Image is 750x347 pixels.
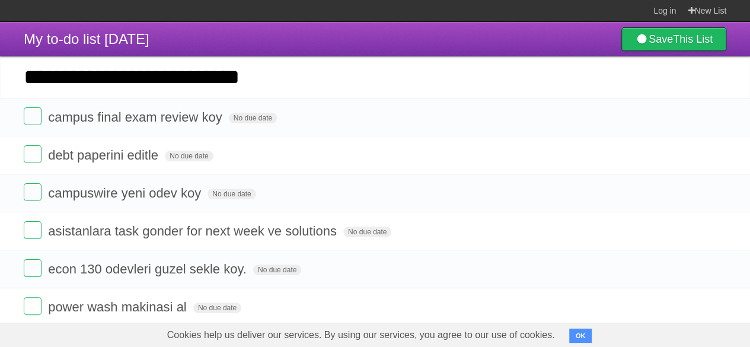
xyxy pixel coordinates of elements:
[673,33,713,45] b: This List
[343,227,391,237] span: No due date
[253,265,301,275] span: No due date
[24,221,42,239] label: Done
[48,148,161,163] span: debt paperini editle
[48,110,225,125] span: campus final exam review koy
[621,27,726,51] a: SaveThis List
[155,323,567,347] span: Cookies help us deliver our services. By using our services, you agree to our use of cookies.
[24,183,42,201] label: Done
[48,262,250,276] span: econ 130 odevleri guzel sekle koy.
[193,303,241,313] span: No due date
[24,297,42,315] label: Done
[229,113,277,123] span: No due date
[48,186,204,200] span: campuswire yeni odev koy
[24,145,42,163] label: Done
[48,224,340,238] span: asistanlara task gonder for next week ve solutions
[24,31,149,47] span: My to-do list [DATE]
[24,107,42,125] label: Done
[165,151,213,161] span: No due date
[48,300,190,314] span: power wash makinasi al
[569,329,592,343] button: OK
[24,259,42,277] label: Done
[208,189,256,199] span: No due date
